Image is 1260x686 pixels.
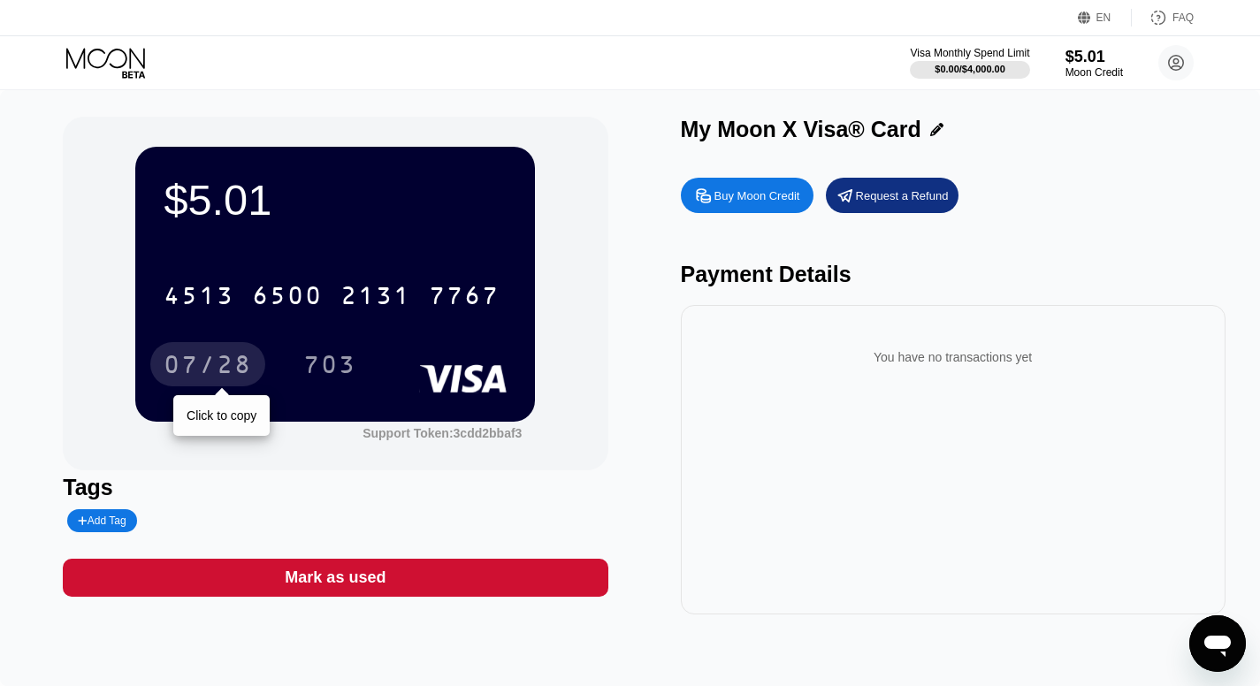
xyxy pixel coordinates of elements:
div: $5.01 [164,175,507,225]
div: Mark as used [285,568,386,588]
div: 4513 [164,284,234,312]
div: EN [1078,9,1132,27]
div: You have no transactions yet [695,332,1211,382]
div: Payment Details [681,262,1226,287]
div: Support Token:3cdd2bbaf3 [363,426,522,440]
div: $5.01Moon Credit [1065,48,1123,79]
div: 703 [303,353,356,381]
div: Add Tag [67,509,136,532]
div: Tags [63,475,607,500]
div: $5.01 [1065,48,1123,66]
div: 07/28 [164,353,252,381]
div: Request a Refund [826,178,958,213]
div: $0.00 / $4,000.00 [935,64,1005,74]
div: 07/28 [150,342,265,386]
div: Mark as used [63,559,607,597]
div: Visa Monthly Spend Limit$0.00/$4,000.00 [910,47,1029,79]
div: FAQ [1132,9,1194,27]
div: Buy Moon Credit [714,188,800,203]
div: Request a Refund [856,188,949,203]
div: Buy Moon Credit [681,178,813,213]
div: Click to copy [187,408,256,423]
div: FAQ [1172,11,1194,24]
div: EN [1096,11,1111,24]
div: My Moon X Visa® Card [681,117,921,142]
iframe: Кнопка запуска окна обмена сообщениями [1189,615,1246,672]
div: 6500 [252,284,323,312]
div: 4513650021317767 [153,273,510,317]
div: 703 [290,342,370,386]
div: 7767 [429,284,500,312]
div: 2131 [340,284,411,312]
div: Add Tag [78,514,126,527]
div: Support Token: 3cdd2bbaf3 [363,426,522,440]
div: Visa Monthly Spend Limit [910,47,1029,59]
div: Moon Credit [1065,66,1123,79]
